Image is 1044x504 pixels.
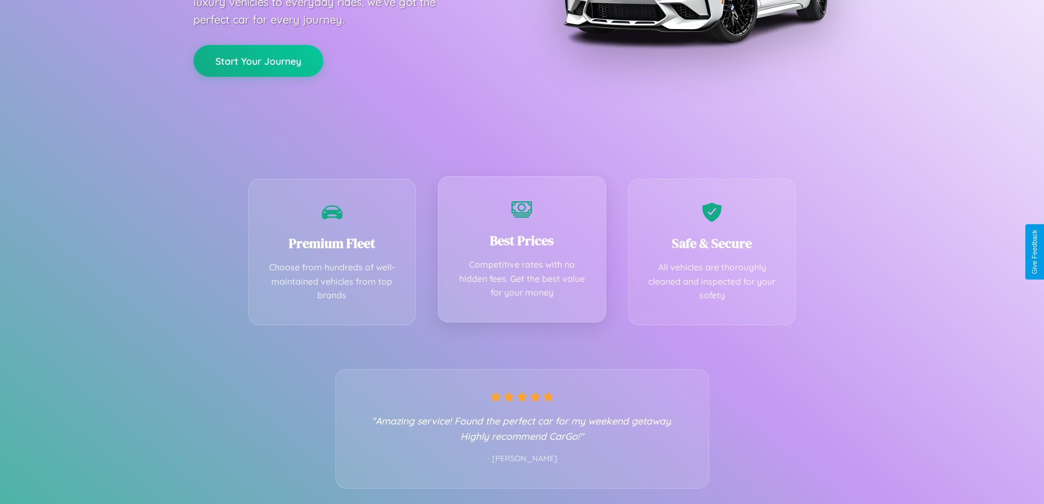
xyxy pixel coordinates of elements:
h3: Best Prices [455,231,589,250]
button: Start Your Journey [193,45,323,77]
p: - [PERSON_NAME] [358,452,687,466]
p: All vehicles are thoroughly cleaned and inspected for your safety [645,261,779,303]
p: Competitive rates with no hidden fees. Get the best value for your money [455,258,589,300]
div: Give Feedback [1031,230,1039,274]
p: "Amazing service! Found the perfect car for my weekend getaway. Highly recommend CarGo!" [358,413,687,444]
p: Choose from hundreds of well-maintained vehicles from top brands [265,261,400,303]
h3: Premium Fleet [265,234,400,252]
h3: Safe & Secure [645,234,779,252]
